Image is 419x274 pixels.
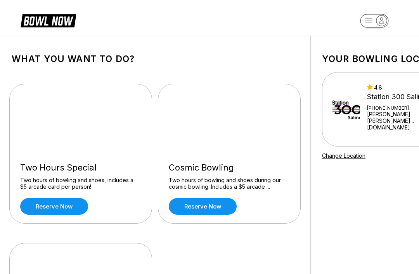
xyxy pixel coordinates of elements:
h1: What you want to do? [12,53,298,64]
div: Two Hours Special [20,162,141,173]
img: Station 300 Saline [332,88,360,131]
div: Two hours of bowling and shoes during our cosmic bowling. Includes a $5 arcade ... [169,177,290,190]
img: Cosmic Bowling [158,84,301,154]
div: Cosmic Bowling [169,162,290,173]
a: Reserve now [169,198,237,215]
a: Reserve now [20,198,88,215]
div: Two hours of bowling and shoes, includes a $5 arcade card per person! [20,177,141,190]
img: Two Hours Special [10,84,152,154]
a: Change Location [322,152,365,159]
